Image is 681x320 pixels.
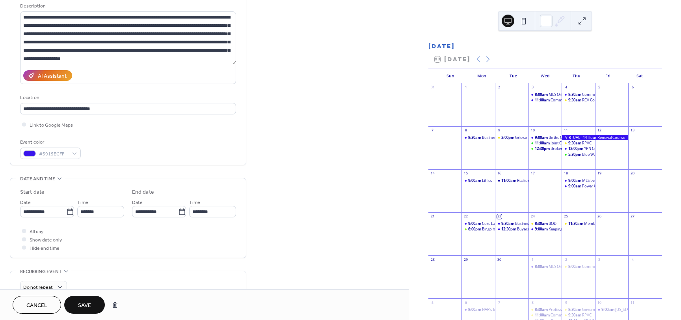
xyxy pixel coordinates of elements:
[461,307,495,312] div: NAR’s Military Relocation Professional Certification (MRP)
[20,268,62,276] span: Recurring event
[564,300,568,305] div: 9
[428,42,662,50] div: [DATE]
[564,171,568,176] div: 18
[562,97,595,103] div: RCA Committee
[26,301,47,310] span: Cancel
[582,97,609,103] div: RCA Committee
[562,307,595,312] div: Governmental Affairs
[549,307,614,312] div: Professional Development Committee
[630,85,635,90] div: 6
[561,69,592,83] div: Thu
[530,85,535,90] div: 3
[630,214,635,219] div: 27
[78,301,91,310] span: Save
[630,171,635,176] div: 20
[549,135,613,140] div: Be the Change – Fair Housing and You
[562,313,595,318] div: RPAC
[430,257,435,262] div: 28
[595,307,629,312] div: Florida Military Specialist (FMS)
[568,152,582,157] span: 5:30pm
[482,135,533,140] div: Business Partners Committee
[528,307,562,312] div: Professional Development Committee
[20,198,31,207] span: Date
[20,138,79,146] div: Event color
[549,92,576,97] div: MLS Orientation
[624,69,655,83] div: Sat
[592,69,624,83] div: Fri
[497,85,502,90] div: 2
[463,257,468,262] div: 29
[64,296,105,314] button: Save
[13,296,61,314] button: Cancel
[20,175,55,183] span: Date and time
[23,283,53,292] span: Do not repeat
[568,178,582,183] span: 9:00am
[564,257,568,262] div: 2
[466,69,498,83] div: Mon
[38,72,67,80] div: AI Assistant
[530,128,535,133] div: 10
[501,226,517,232] span: 12:30pm
[461,221,495,226] div: Core Law
[582,183,617,189] div: Power Close - Virtual
[30,228,43,236] span: All day
[568,183,582,189] span: 9:00am
[551,313,607,318] div: Community Relations Committee
[30,244,60,253] span: Hide end time
[549,264,576,269] div: MLS Orientation
[630,300,635,305] div: 11
[568,313,582,318] span: 9:30am
[562,135,628,140] div: VIRTUAL - 14 Hour Renewal Course
[430,214,435,219] div: 21
[482,178,492,183] div: Ethics
[562,140,595,146] div: RPAC
[515,135,552,140] div: Grievance Committee
[461,135,495,140] div: Business Partners Committee
[582,152,621,157] div: Blue Wahoos with YPN
[630,128,635,133] div: 13
[77,198,88,207] span: Time
[495,221,528,226] div: Business Building and Time Management
[528,221,562,226] div: BOD
[630,257,635,262] div: 4
[549,226,595,232] div: Keeping Up with MLS Rules
[535,307,549,312] span: 8:30am
[529,69,561,83] div: Wed
[461,178,495,183] div: Ethics
[430,300,435,305] div: 5
[568,92,582,97] span: 8:30am
[584,146,625,151] div: YPN Committee Meeting
[501,178,517,183] span: 11:00am
[497,257,502,262] div: 30
[468,221,482,226] span: 9:00am
[430,171,435,176] div: 14
[495,135,528,140] div: Grievance Committee
[30,236,62,244] span: Show date only
[497,300,502,305] div: 7
[468,135,482,140] span: 8:30am
[23,70,72,81] button: AI Assistant
[568,264,582,269] span: 8:00am
[551,146,648,151] div: Broker Round Table with [US_STATE] Realtors Leadership
[463,128,468,133] div: 8
[551,140,597,146] div: Joint Committee Luncheon
[562,146,595,151] div: YPN Committee Meeting
[497,128,502,133] div: 9
[528,92,562,97] div: MLS Orientation
[597,257,602,262] div: 3
[568,307,582,312] span: 8:30am
[562,92,595,97] div: Commercial Forum
[515,221,586,226] div: Business Building and Time Management
[517,226,559,232] div: Buyers Agent Bootcamp
[495,226,528,232] div: Buyers Agent Bootcamp
[39,150,68,158] span: #3915ECFF
[463,85,468,90] div: 1
[497,214,502,219] div: 23
[530,171,535,176] div: 17
[597,300,602,305] div: 10
[528,313,562,318] div: Community Relations Committee
[568,140,582,146] span: 9:30am
[568,146,584,151] span: 12:00pm
[535,313,551,318] span: 11:00am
